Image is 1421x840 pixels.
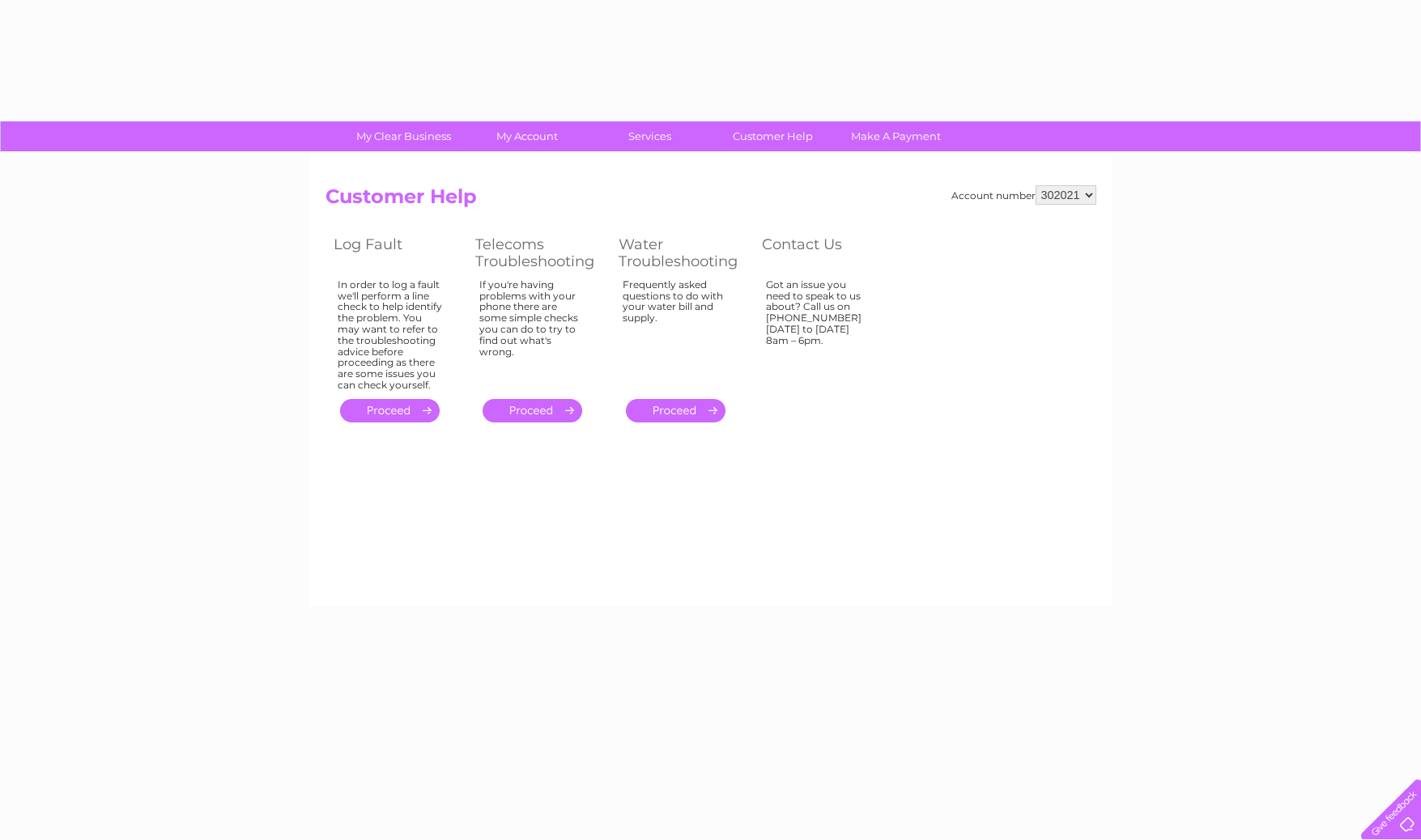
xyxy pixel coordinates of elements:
[479,279,586,384] div: If you're having problems with your phone there are some simple checks you can do to try to find ...
[611,231,754,274] th: Water Troubleshooting
[706,121,840,151] a: Customer Help
[626,399,725,422] a: .
[467,231,611,274] th: Telecoms Troubleshooting
[460,121,594,151] a: My Account
[951,185,1096,205] div: Account number
[325,231,467,274] th: Log Fault
[829,121,963,151] a: Make A Payment
[766,279,871,384] div: Got an issue you need to speak to us about? Call us on [PHONE_NUMBER] [DATE] to [DATE] 8am – 6pm.
[583,121,717,151] a: Services
[325,185,1096,216] h2: Customer Help
[340,399,440,422] a: .
[483,399,582,422] a: .
[623,279,730,384] div: Frequently asked questions to do with your water bill and supply.
[338,279,443,391] div: In order to log a fault we'll perform a line check to help identify the problem. You may want to ...
[754,231,896,274] th: Contact Us
[337,121,470,151] a: My Clear Business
